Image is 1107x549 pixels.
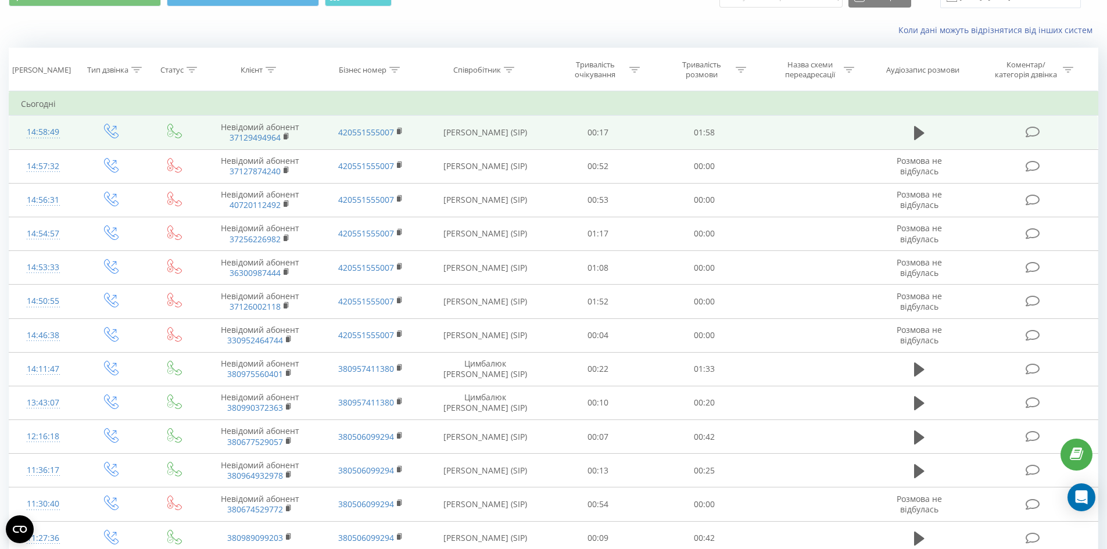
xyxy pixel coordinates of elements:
td: 01:58 [651,116,758,149]
span: Розмова не відбулась [897,189,942,210]
td: Невідомий абонент [205,217,315,250]
td: Цимбалюк [PERSON_NAME] (SIP) [426,386,545,419]
a: 330952464744 [227,335,283,346]
div: Клієнт [241,65,263,75]
div: Тривалість розмови [671,60,733,80]
span: Розмова не відбулась [897,493,942,515]
td: 00:20 [651,386,758,419]
span: Розмова не відбулась [897,257,942,278]
div: Статус [160,65,184,75]
a: 420551555007 [338,296,394,307]
a: 380975560401 [227,368,283,379]
td: Сьогодні [9,92,1098,116]
div: 12:16:18 [21,425,66,448]
td: Невідомий абонент [205,352,315,386]
a: 380677529057 [227,436,283,447]
span: Розмова не відбулась [897,324,942,346]
a: 40720112492 [230,199,281,210]
td: 00:04 [545,318,651,352]
a: 380506099294 [338,431,394,442]
div: Бізнес номер [339,65,386,75]
td: Невідомий абонент [205,386,315,419]
td: [PERSON_NAME] (SIP) [426,116,545,149]
span: Розмова не відбулась [897,155,942,177]
a: 380990372363 [227,402,283,413]
td: [PERSON_NAME] (SIP) [426,487,545,521]
td: [PERSON_NAME] (SIP) [426,420,545,454]
td: 00:00 [651,285,758,318]
div: 14:46:38 [21,324,66,347]
td: [PERSON_NAME] (SIP) [426,285,545,318]
a: 420551555007 [338,160,394,171]
td: [PERSON_NAME] (SIP) [426,183,545,217]
td: Невідомий абонент [205,116,315,149]
td: 00:42 [651,420,758,454]
div: Співробітник [453,65,501,75]
a: 380989099203 [227,532,283,543]
td: 00:53 [545,183,651,217]
a: 37256226982 [230,234,281,245]
td: 00:13 [545,454,651,487]
div: 14:11:47 [21,358,66,381]
a: 420551555007 [338,262,394,273]
td: Невідомий абонент [205,183,315,217]
td: 00:10 [545,386,651,419]
a: 420551555007 [338,329,394,340]
td: 01:52 [545,285,651,318]
div: 14:50:55 [21,290,66,313]
a: 420551555007 [338,127,394,138]
td: 00:22 [545,352,651,386]
td: Невідомий абонент [205,420,315,454]
td: 00:00 [651,487,758,521]
div: [PERSON_NAME] [12,65,71,75]
a: Коли дані можуть відрізнятися вiд інших систем [898,24,1098,35]
td: Невідомий абонент [205,149,315,183]
td: 00:00 [651,217,758,250]
td: 00:00 [651,183,758,217]
td: 00:00 [651,149,758,183]
td: [PERSON_NAME] (SIP) [426,149,545,183]
div: Назва схеми переадресації [779,60,841,80]
div: 14:56:31 [21,189,66,211]
div: Аудіозапис розмови [886,65,959,75]
div: 11:36:17 [21,459,66,482]
a: 36300987444 [230,267,281,278]
td: [PERSON_NAME] (SIP) [426,454,545,487]
div: 11:30:40 [21,493,66,515]
td: Невідомий абонент [205,318,315,352]
div: Тип дзвінка [87,65,128,75]
td: 00:07 [545,420,651,454]
td: 00:17 [545,116,651,149]
button: Open CMP widget [6,515,34,543]
div: Open Intercom Messenger [1067,483,1095,511]
td: 00:25 [651,454,758,487]
div: 14:54:57 [21,223,66,245]
div: Коментар/категорія дзвінка [992,60,1060,80]
a: 380674529772 [227,504,283,515]
a: 37126002118 [230,301,281,312]
div: Тривалість очікування [564,60,626,80]
div: 14:57:32 [21,155,66,178]
a: 420551555007 [338,194,394,205]
div: 14:53:33 [21,256,66,279]
td: Невідомий абонент [205,251,315,285]
td: 00:54 [545,487,651,521]
span: Розмова не відбулась [897,290,942,312]
td: 00:52 [545,149,651,183]
td: [PERSON_NAME] (SIP) [426,217,545,250]
td: [PERSON_NAME] (SIP) [426,251,545,285]
td: 01:17 [545,217,651,250]
a: 37129494964 [230,132,281,143]
a: 380506099294 [338,498,394,509]
div: 14:58:49 [21,121,66,143]
td: Цимбалюк [PERSON_NAME] (SIP) [426,352,545,386]
a: 380957411380 [338,363,394,374]
td: 00:00 [651,251,758,285]
a: 380964932978 [227,470,283,481]
td: [PERSON_NAME] (SIP) [426,318,545,352]
a: 37127874240 [230,166,281,177]
a: 380957411380 [338,397,394,408]
td: Невідомий абонент [205,285,315,318]
td: Невідомий абонент [205,454,315,487]
td: 00:00 [651,318,758,352]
